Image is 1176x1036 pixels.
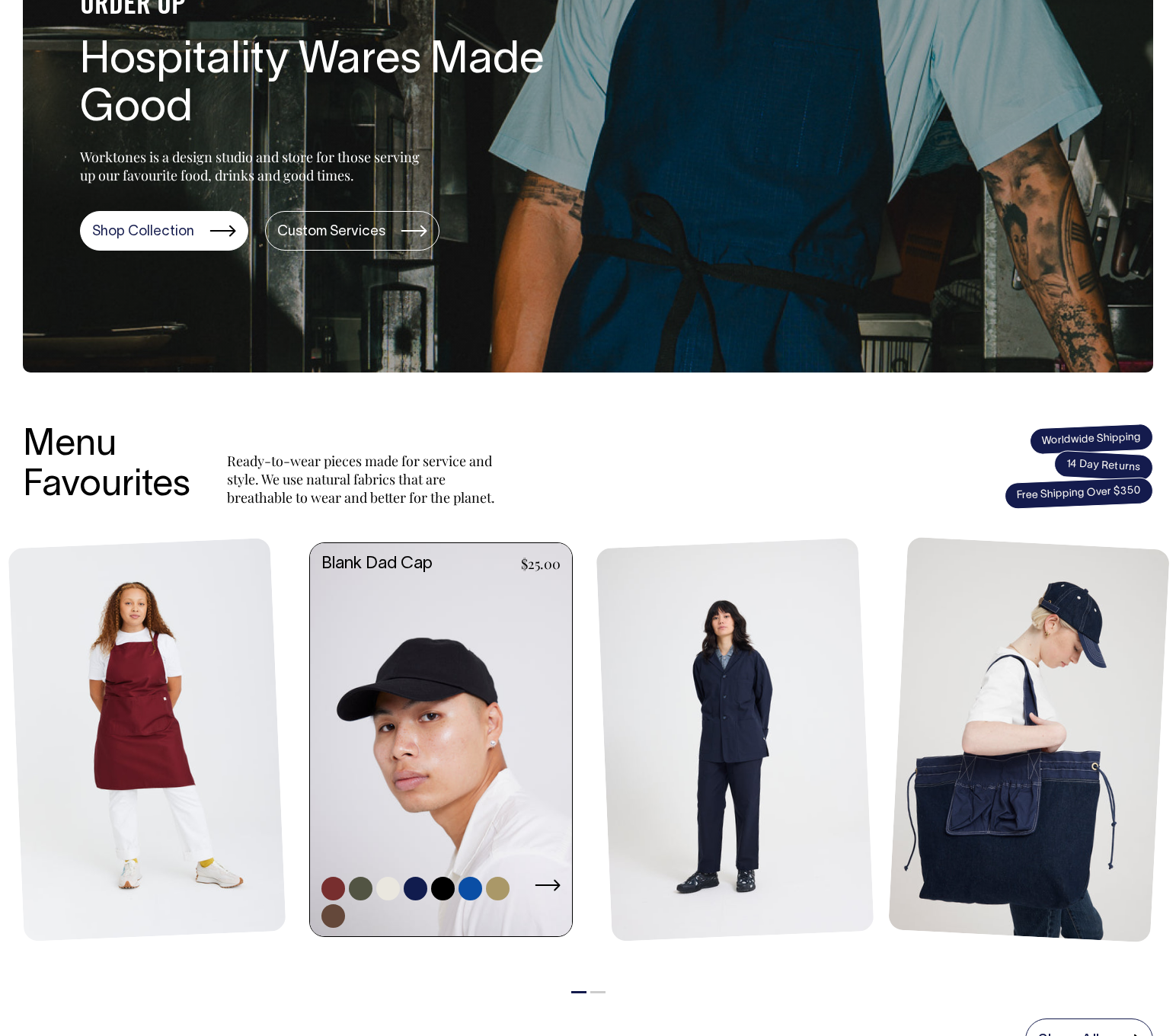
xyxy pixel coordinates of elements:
[1053,450,1154,482] span: 14 Day Returns
[1029,423,1153,455] span: Worldwide Shipping
[80,37,567,135] h1: Hospitality Wares Made Good
[571,991,586,993] button: 1 of 2
[8,538,286,942] img: Mo Apron
[23,426,190,507] h3: Menu Favourites
[80,148,427,184] p: Worktones is a design studio and store for those serving up our favourite food, drinks and good t...
[596,538,874,942] img: Unstructured Blazer
[888,537,1170,943] img: Store Bag
[80,211,248,251] a: Shop Collection
[590,991,606,993] button: 2 of 2
[1004,477,1153,510] span: Free Shipping Over $350
[265,211,439,251] a: Custom Services
[227,452,501,507] p: Ready-to-wear pieces made for service and style. We use natural fabrics that are breathable to we...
